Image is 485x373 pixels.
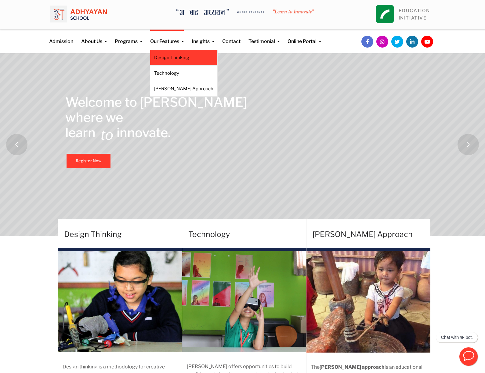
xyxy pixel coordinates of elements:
[313,221,430,248] h4: [PERSON_NAME] Approach
[50,3,107,25] img: logo
[376,5,394,23] img: square_leapfrog
[65,95,247,140] rs-layer: Welcome to [PERSON_NAME] where we learn
[117,125,171,140] rs-layer: innovate.
[441,335,473,340] p: Chat with अ- bot.
[101,127,113,142] rs-layer: to
[67,154,110,168] a: Register Now
[49,30,73,45] a: Admission
[64,221,182,248] h4: Design Thinking
[115,30,142,45] a: Programs
[182,251,306,352] img: IMG_0153
[320,364,385,370] strong: [PERSON_NAME] approach
[306,251,430,353] img: IMG_0483
[288,30,321,45] a: Online Portal
[150,30,184,45] a: Our Features
[58,251,182,352] img: top_hero_img.894d7658
[154,70,213,77] a: Technology
[192,30,214,45] a: Insights
[188,221,306,248] h4: Technology
[222,30,241,45] a: Contact
[399,8,430,21] a: EDUCATIONINITIATIVE
[81,30,107,45] a: About Us
[248,30,280,45] a: Testimonial
[154,85,213,92] a: [PERSON_NAME] Approach
[176,9,314,15] img: A Bata Adhyayan where students learn to Innovate
[154,54,213,61] a: Design Thinking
